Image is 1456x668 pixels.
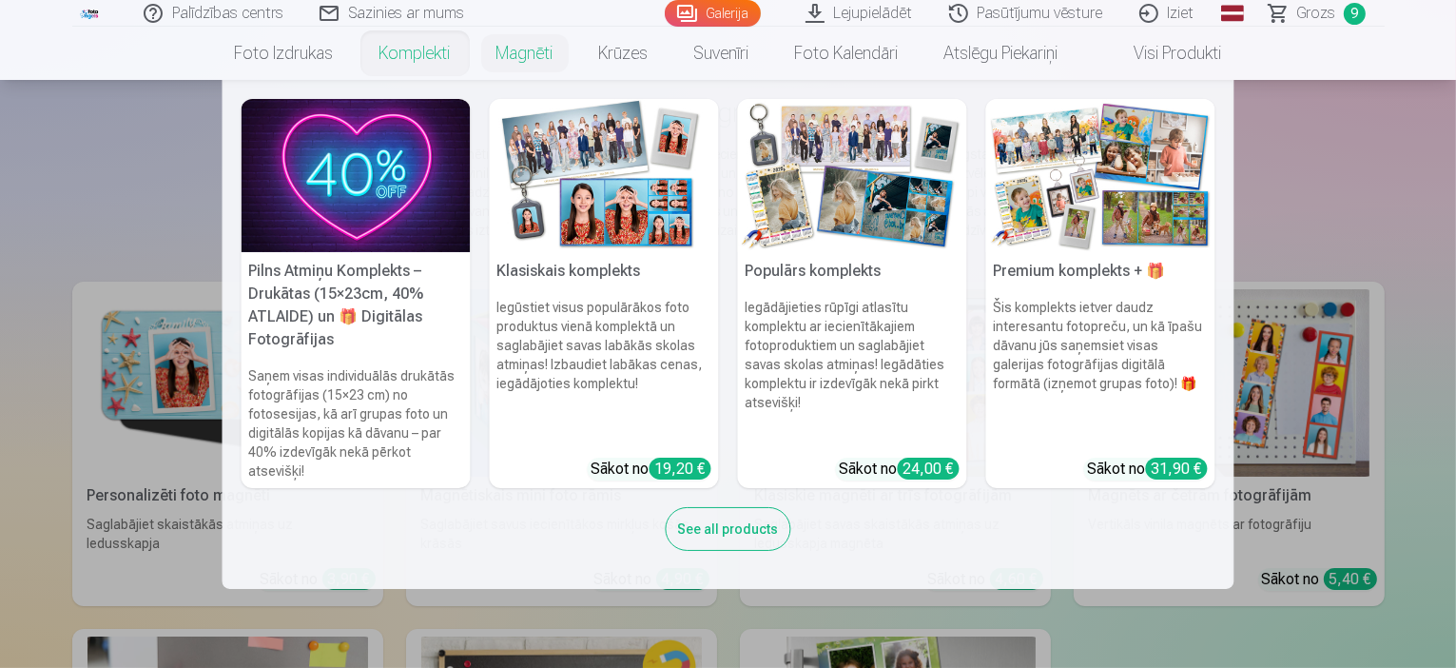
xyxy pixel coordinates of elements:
div: Sākot no [840,458,960,481]
a: Premium komplekts + 🎁 Premium komplekts + 🎁Šis komplekts ietver daudz interesantu fotopreču, un k... [986,99,1215,488]
img: Klasiskais komplekts [490,99,719,252]
div: Sākot no [592,458,711,481]
a: Suvenīri [671,27,772,80]
h6: Saņem visas individuālās drukātās fotogrāfijas (15×23 cm) no fotosesijas, kā arī grupas foto un d... [242,359,471,488]
span: Grozs [1297,2,1336,25]
div: 31,90 € [1146,458,1208,480]
span: 9 [1344,3,1366,25]
div: See all products [666,507,791,551]
h6: Šis komplekts ietver daudz interesantu fotopreču, un kā īpašu dāvanu jūs saņemsiet visas galerija... [986,290,1215,450]
a: Komplekti [357,27,474,80]
h6: Iegādājieties rūpīgi atlasītu komplektu ar iecienītākajiem fotoproduktiem un saglabājiet savas sk... [738,290,967,450]
div: Sākot no [1088,458,1208,481]
img: Populārs komplekts [738,99,967,252]
a: Klasiskais komplektsKlasiskais komplektsIegūstiet visus populārākos foto produktus vienā komplekt... [490,99,719,488]
div: 19,20 € [650,458,711,480]
h5: Populārs komplekts [738,252,967,290]
h5: Premium komplekts + 🎁 [986,252,1215,290]
img: Pilns Atmiņu Komplekts – Drukātas (15×23cm, 40% ATLAIDE) un 🎁 Digitālas Fotogrāfijas [242,99,471,252]
a: Atslēgu piekariņi [922,27,1081,80]
img: /fa1 [80,8,101,19]
a: Krūzes [576,27,671,80]
h6: Iegūstiet visus populārākos foto produktus vienā komplektā un saglabājiet savas labākās skolas at... [490,290,719,450]
img: Premium komplekts + 🎁 [986,99,1215,252]
a: Pilns Atmiņu Komplekts – Drukātas (15×23cm, 40% ATLAIDE) un 🎁 Digitālas Fotogrāfijas Pilns Atmiņu... [242,99,471,488]
a: Populārs komplektsPopulārs komplektsIegādājieties rūpīgi atlasītu komplektu ar iecienītākajiem fo... [738,99,967,488]
h5: Klasiskais komplekts [490,252,719,290]
a: See all products [666,518,791,538]
a: Foto izdrukas [212,27,357,80]
a: Foto kalendāri [772,27,922,80]
div: 24,00 € [898,458,960,480]
a: Visi produkti [1081,27,1245,80]
a: Magnēti [474,27,576,80]
h5: Pilns Atmiņu Komplekts – Drukātas (15×23cm, 40% ATLAIDE) un 🎁 Digitālas Fotogrāfijas [242,252,471,359]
